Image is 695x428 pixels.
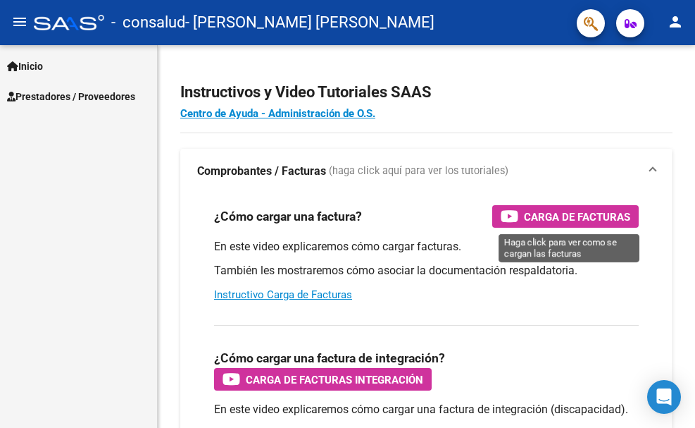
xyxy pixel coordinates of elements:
[647,380,681,414] div: Open Intercom Messenger
[7,89,135,104] span: Prestadores / Proveedores
[197,164,326,179] strong: Comprobantes / Facturas
[180,79,672,106] h2: Instructivos y Video Tutoriales SAAS
[524,208,630,226] span: Carga de Facturas
[214,348,445,368] h3: ¿Cómo cargar una factura de integración?
[246,371,423,389] span: Carga de Facturas Integración
[214,368,432,391] button: Carga de Facturas Integración
[7,59,43,74] span: Inicio
[214,263,639,279] p: También les mostraremos cómo asociar la documentación respaldatoria.
[492,205,639,228] button: Carga de Facturas
[214,239,639,255] p: En este video explicaremos cómo cargar facturas.
[180,107,375,120] a: Centro de Ayuda - Administración de O.S.
[667,13,684,30] mat-icon: person
[214,288,352,301] a: Instructivo Carga de Facturas
[11,13,28,30] mat-icon: menu
[329,164,508,179] span: (haga click aquí para ver los tutoriales)
[185,7,434,38] span: - [PERSON_NAME] [PERSON_NAME]
[180,149,672,194] mat-expansion-panel-header: Comprobantes / Facturas (haga click aquí para ver los tutoriales)
[111,7,185,38] span: - consalud
[214,402,639,417] p: En este video explicaremos cómo cargar una factura de integración (discapacidad).
[214,207,362,226] h3: ¿Cómo cargar una factura?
